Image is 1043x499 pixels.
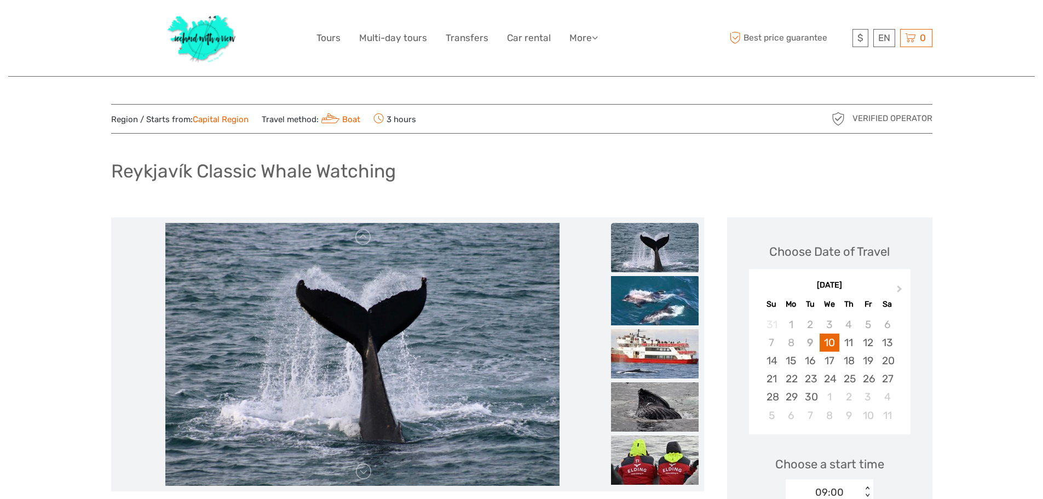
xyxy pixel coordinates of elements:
div: Choose Tuesday, October 7th, 2025 [800,406,820,425]
a: Boat [319,114,361,124]
img: 851eba09ce2a480188c6a808eeae7fdc_slider_thumbnail.jpeg [611,382,699,432]
span: Travel method: [262,111,361,127]
div: We [820,297,839,312]
div: Choose Wednesday, September 10th, 2025 [820,334,839,352]
div: Choose Monday, September 29th, 2025 [781,388,800,406]
img: 5014699b04624522a2903aa98f2f6c9d_main_slider.jpeg [165,223,560,486]
div: Tu [800,297,820,312]
div: Choose Thursday, October 9th, 2025 [839,406,858,425]
h1: Reykjavík Classic Whale Watching [111,160,396,182]
div: Not available Sunday, September 7th, 2025 [762,334,781,352]
div: Sa [878,297,897,312]
a: Capital Region [193,114,249,124]
div: Choose Sunday, September 14th, 2025 [762,352,781,370]
div: Choose Sunday, October 5th, 2025 [762,406,781,425]
div: month 2025-09 [752,316,907,425]
div: Not available Monday, September 1st, 2025 [781,316,800,334]
div: Th [839,297,858,312]
span: Best price guarantee [727,29,850,47]
div: Choose Tuesday, September 23rd, 2025 [800,370,820,388]
img: d2b0fbbba9304facb740466555ad4896_slider_thumbnail.jpeg [611,276,699,325]
a: More [569,30,598,46]
div: Choose Saturday, September 27th, 2025 [878,370,897,388]
div: Choose Friday, October 10th, 2025 [858,406,878,425]
div: Not available Wednesday, September 3rd, 2025 [820,316,839,334]
span: Verified Operator [852,113,932,124]
div: Choose Saturday, September 20th, 2025 [878,352,897,370]
img: d8f48891cd4942da89bb87045639ee3d_slider_thumbnail.jpeg [611,329,699,378]
div: Choose Thursday, September 11th, 2025 [839,334,858,352]
div: Not available Sunday, August 31st, 2025 [762,316,781,334]
div: Not available Tuesday, September 2nd, 2025 [800,316,820,334]
span: $ [857,32,863,43]
img: verified_operator_grey_128.png [829,110,847,128]
span: 3 hours [373,111,416,127]
div: Choose Thursday, September 18th, 2025 [839,352,858,370]
div: [DATE] [749,280,911,291]
div: Choose Sunday, September 28th, 2025 [762,388,781,406]
div: Choose Wednesday, September 17th, 2025 [820,352,839,370]
div: Su [762,297,781,312]
div: Choose Wednesday, October 8th, 2025 [820,406,839,425]
div: EN [873,29,895,47]
div: Choose Wednesday, October 1st, 2025 [820,388,839,406]
a: Tours [316,30,341,46]
div: Mo [781,297,800,312]
div: Choose Saturday, October 11th, 2025 [878,406,897,425]
img: d1bcbd15b5f74558ad3aacb7082456fe_slider_thumbnail.jpeg [611,435,699,485]
img: 5014699b04624522a2903aa98f2f6c9d_slider_thumbnail.jpeg [611,223,699,272]
div: Choose Tuesday, September 16th, 2025 [800,352,820,370]
div: Choose Friday, September 26th, 2025 [858,370,878,388]
div: Not available Saturday, September 6th, 2025 [878,316,897,334]
span: Region / Starts from: [111,114,249,125]
div: Not available Thursday, September 4th, 2025 [839,316,858,334]
div: Not available Monday, September 8th, 2025 [781,334,800,352]
div: Not available Tuesday, September 9th, 2025 [800,334,820,352]
div: Choose Sunday, September 21st, 2025 [762,370,781,388]
div: Choose Monday, September 22nd, 2025 [781,370,800,388]
div: Choose Saturday, September 13th, 2025 [878,334,897,352]
div: < > [863,486,872,498]
div: Choose Friday, September 12th, 2025 [858,334,878,352]
a: Transfers [446,30,488,46]
span: 0 [918,32,927,43]
div: Choose Thursday, October 2nd, 2025 [839,388,858,406]
a: Car rental [507,30,551,46]
div: Choose Monday, September 15th, 2025 [781,352,800,370]
div: Choose Thursday, September 25th, 2025 [839,370,858,388]
span: Choose a start time [775,456,884,473]
div: Choose Friday, September 19th, 2025 [858,352,878,370]
div: Choose Monday, October 6th, 2025 [781,406,800,425]
div: Choose Date of Travel [769,243,890,260]
button: Next Month [892,283,909,300]
div: Choose Tuesday, September 30th, 2025 [800,388,820,406]
div: Not available Friday, September 5th, 2025 [858,316,878,334]
div: Choose Wednesday, September 24th, 2025 [820,370,839,388]
div: Fr [858,297,878,312]
a: Multi-day tours [359,30,427,46]
div: Choose Friday, October 3rd, 2025 [858,388,878,406]
img: 1077-ca632067-b948-436b-9c7a-efe9894e108b_logo_big.jpg [162,8,242,68]
div: Choose Saturday, October 4th, 2025 [878,388,897,406]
